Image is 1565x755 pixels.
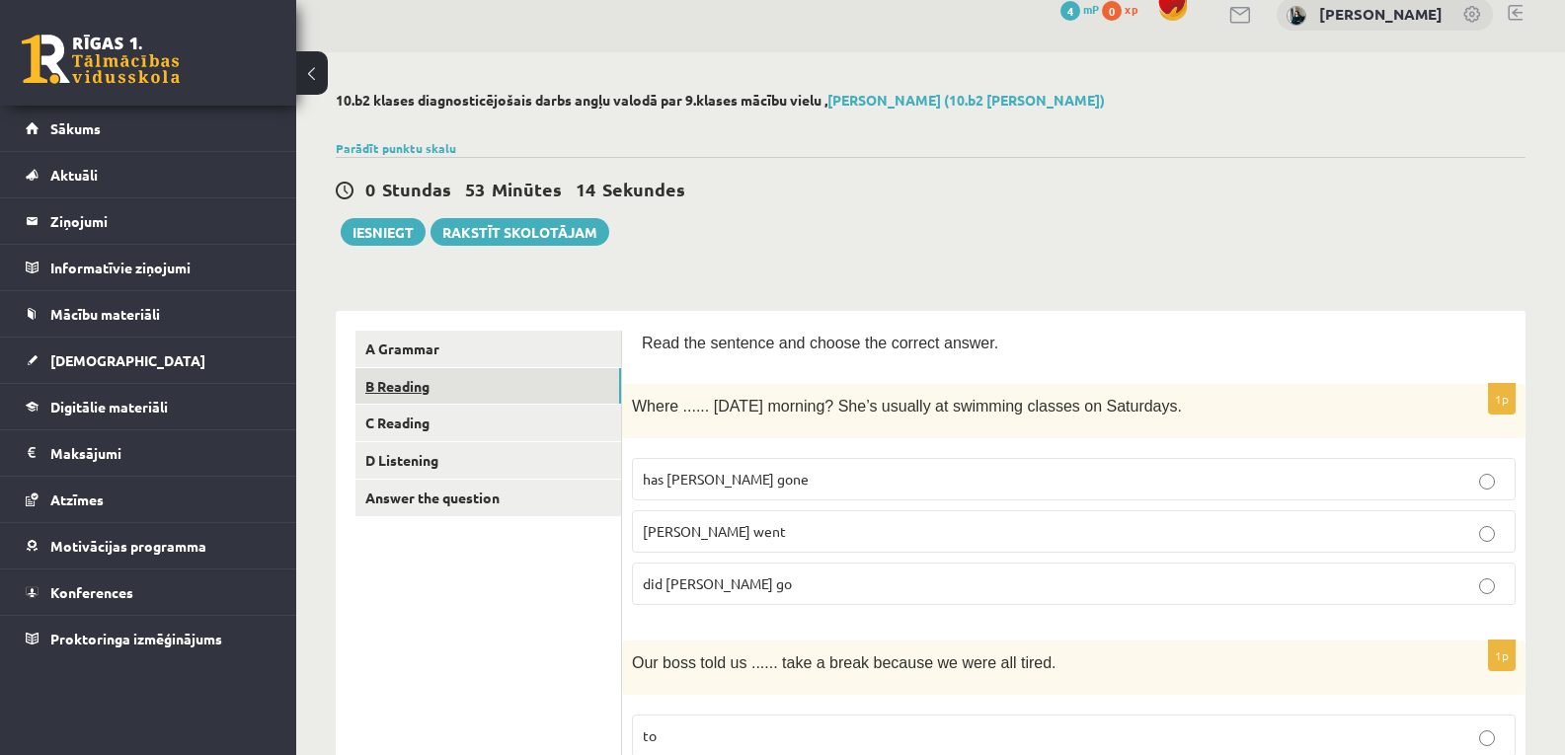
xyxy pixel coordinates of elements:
[642,335,998,351] span: Read the sentence and choose the correct answer.
[827,91,1105,109] a: [PERSON_NAME] (10.b2 [PERSON_NAME])
[492,178,562,200] span: Minūtes
[1287,6,1306,26] img: Megija Simsone
[355,442,621,479] a: D Listening
[1479,578,1495,594] input: did [PERSON_NAME] go
[336,140,456,156] a: Parādīt punktu skalu
[22,35,180,84] a: Rīgas 1. Tālmācības vidusskola
[1479,526,1495,542] input: [PERSON_NAME] went
[341,218,426,246] button: Iesniegt
[50,630,222,647] span: Proktoringa izmēģinājums
[430,218,609,246] a: Rakstīt skolotājam
[26,291,272,337] a: Mācību materiāli
[1488,640,1516,671] p: 1p
[632,654,1056,671] span: Our boss told us ...... take a break because we were all tired.
[1125,1,1137,17] span: xp
[50,166,98,184] span: Aktuāli
[355,368,621,405] a: B Reading
[1060,1,1080,21] span: 4
[643,522,786,540] span: [PERSON_NAME] went
[50,491,104,508] span: Atzīmes
[50,245,272,290] legend: Informatīvie ziņojumi
[1083,1,1099,17] span: mP
[50,537,206,555] span: Motivācijas programma
[26,152,272,197] a: Aktuāli
[50,305,160,323] span: Mācību materiāli
[382,178,451,200] span: Stundas
[355,331,621,367] a: A Grammar
[26,430,272,476] a: Maksājumi
[1102,1,1122,21] span: 0
[465,178,485,200] span: 53
[26,338,272,383] a: [DEMOGRAPHIC_DATA]
[26,477,272,522] a: Atzīmes
[26,198,272,244] a: Ziņojumi
[26,523,272,568] a: Motivācijas programma
[355,480,621,516] a: Answer the question
[1479,474,1495,490] input: has [PERSON_NAME] gone
[643,470,809,488] span: has [PERSON_NAME] gone
[50,398,168,415] span: Digitālie materiāli
[355,405,621,441] a: C Reading
[50,583,133,601] span: Konferences
[50,198,272,244] legend: Ziņojumi
[643,726,657,744] span: to
[26,384,272,429] a: Digitālie materiāli
[1102,1,1147,17] a: 0 xp
[26,616,272,661] a: Proktoringa izmēģinājums
[576,178,595,200] span: 14
[365,178,375,200] span: 0
[632,398,1182,415] span: Where ...... [DATE] morning? She’s usually at swimming classes on Saturdays.
[50,119,101,137] span: Sākums
[1479,730,1495,746] input: to
[602,178,685,200] span: Sekundes
[26,569,272,615] a: Konferences
[26,245,272,290] a: Informatīvie ziņojumi
[336,92,1526,109] h2: 10.b2 klases diagnosticējošais darbs angļu valodā par 9.klases mācību vielu ,
[26,106,272,151] a: Sākums
[50,430,272,476] legend: Maksājumi
[50,351,205,369] span: [DEMOGRAPHIC_DATA]
[1060,1,1099,17] a: 4 mP
[1488,383,1516,415] p: 1p
[643,574,792,592] span: did [PERSON_NAME] go
[1319,4,1443,24] a: [PERSON_NAME]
